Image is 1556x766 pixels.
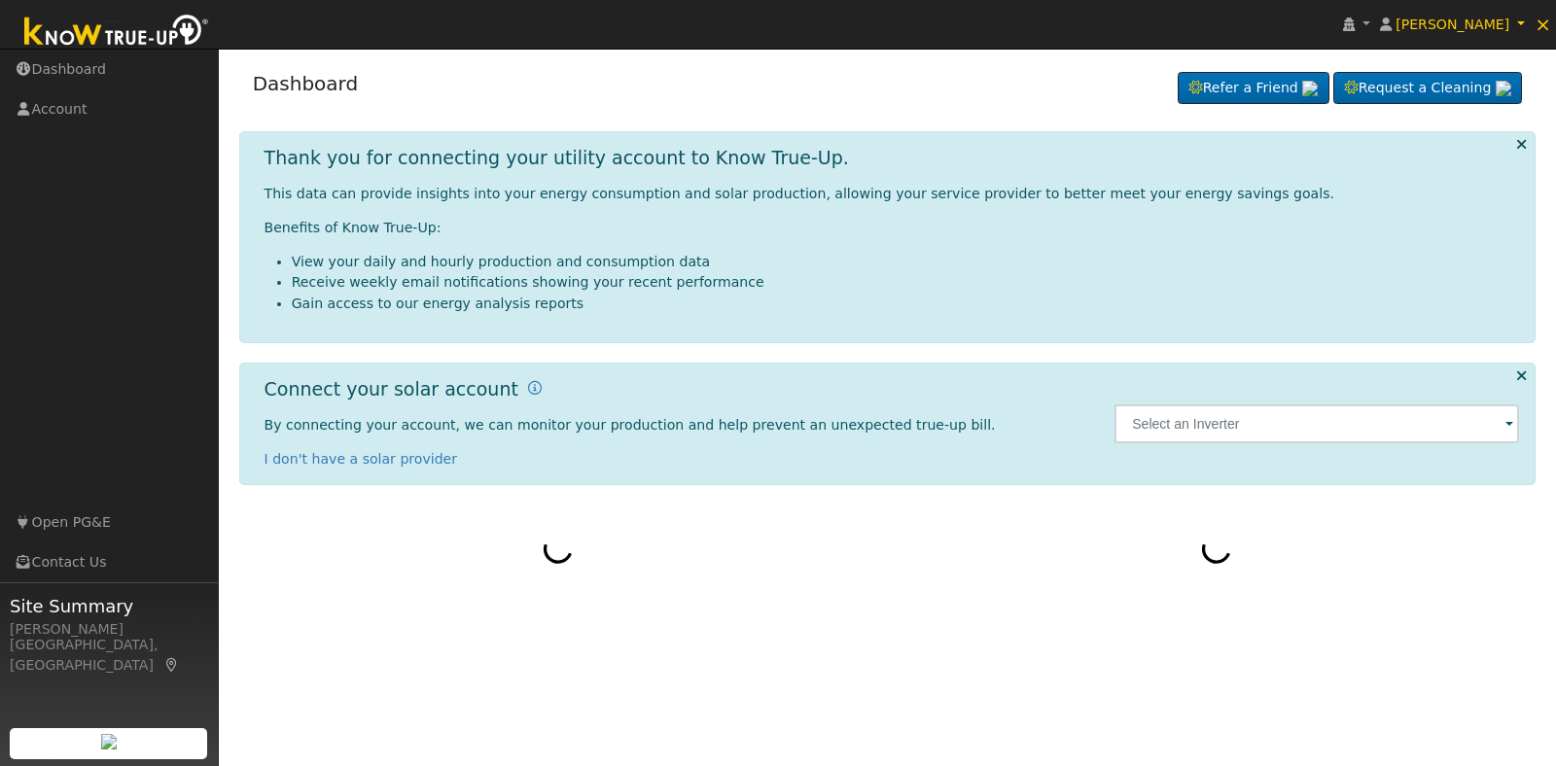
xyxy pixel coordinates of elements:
img: retrieve [101,734,117,749]
input: Select an Inverter [1114,404,1519,443]
p: Benefits of Know True-Up: [265,218,1520,238]
img: retrieve [1496,81,1511,96]
span: This data can provide insights into your energy consumption and solar production, allowing your s... [265,186,1334,201]
span: Site Summary [10,593,208,619]
li: View your daily and hourly production and consumption data [292,252,1520,272]
div: [GEOGRAPHIC_DATA], [GEOGRAPHIC_DATA] [10,635,208,676]
span: × [1535,13,1551,36]
a: I don't have a solar provider [265,451,458,467]
span: By connecting your account, we can monitor your production and help prevent an unexpected true-up... [265,417,996,433]
a: Map [163,657,181,673]
img: retrieve [1302,81,1318,96]
a: Dashboard [253,72,359,95]
span: [PERSON_NAME] [1396,17,1509,32]
h1: Thank you for connecting your utility account to Know True-Up. [265,147,849,169]
div: [PERSON_NAME] [10,619,208,640]
a: Request a Cleaning [1333,72,1522,105]
li: Receive weekly email notifications showing your recent performance [292,272,1520,293]
a: Refer a Friend [1178,72,1329,105]
li: Gain access to our energy analysis reports [292,294,1520,314]
img: Know True-Up [15,11,219,54]
h1: Connect your solar account [265,378,518,400]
